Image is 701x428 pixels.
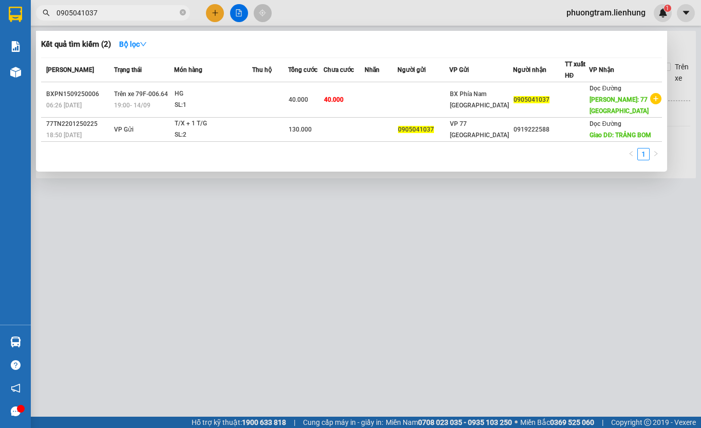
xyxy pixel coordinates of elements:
span: 40.000 [324,96,344,103]
span: close-circle [180,8,186,18]
img: warehouse-icon [10,67,21,78]
li: 1 [637,148,650,160]
span: VP Gửi [114,126,134,133]
span: Người gửi [397,66,426,73]
span: TT xuất HĐ [565,61,585,79]
img: solution-icon [10,41,21,52]
img: logo-vxr [9,7,22,22]
div: SL: 2 [175,129,252,141]
span: message [11,406,21,416]
span: plus-circle [650,93,661,104]
span: Trên xe 79F-006.64 [114,90,168,98]
span: VP Nhận [589,66,614,73]
a: 1 [638,148,649,160]
span: Nhãn [365,66,380,73]
span: VP 77 [GEOGRAPHIC_DATA] [450,120,509,139]
h3: Kết quả tìm kiếm ( 2 ) [41,39,111,50]
span: search [43,9,50,16]
span: 06:26 [DATE] [46,102,82,109]
strong: Bộ lọc [119,40,147,48]
span: Trạng thái [114,66,142,73]
span: 18:50 [DATE] [46,132,82,139]
span: [PERSON_NAME] [46,66,94,73]
span: Chưa cước [324,66,354,73]
div: SL: 1 [175,100,252,111]
span: right [653,151,659,157]
span: question-circle [11,360,21,370]
li: Previous Page [625,148,637,160]
span: BX Phía Nam [GEOGRAPHIC_DATA] [450,90,509,109]
li: Next Page [650,148,662,160]
span: Giao DĐ: TRẢNG BOM [590,132,651,139]
span: Tổng cước [288,66,317,73]
span: 19:00 - 14/09 [114,102,150,109]
div: HG [175,88,252,100]
button: right [650,148,662,160]
span: Người nhận [513,66,546,73]
span: Món hàng [174,66,202,73]
span: left [628,151,634,157]
span: down [140,41,147,48]
span: 130.000 [289,126,312,133]
div: 77TN2201250225 [46,119,111,129]
span: 40.000 [289,96,308,103]
input: Tìm tên, số ĐT hoặc mã đơn [56,7,178,18]
img: warehouse-icon [10,337,21,347]
span: Dọc Đường [590,85,621,92]
span: notification [11,383,21,393]
span: VP Gửi [449,66,469,73]
span: close-circle [180,9,186,15]
span: [PERSON_NAME]: 77 [GEOGRAPHIC_DATA] [590,96,649,115]
button: left [625,148,637,160]
div: 0919222588 [514,124,564,135]
span: 0905041037 [398,126,434,133]
span: 0905041037 [514,96,550,103]
div: BXPN1509250006 [46,89,111,100]
span: Dọc Đường [590,120,621,127]
span: Thu hộ [252,66,272,73]
div: T/X + 1 T/G [175,118,252,129]
button: Bộ lọcdown [111,36,155,52]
